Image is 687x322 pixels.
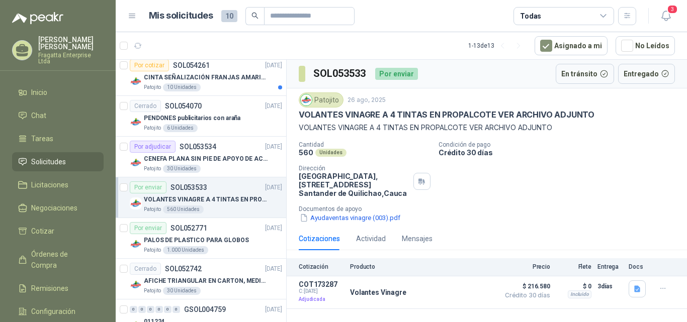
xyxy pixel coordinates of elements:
button: Ayudaventas vinagre (003).pdf [299,212,401,223]
a: Remisiones [12,279,104,298]
div: 30 Unidades [163,165,201,173]
button: Entregado [618,64,675,84]
p: [DATE] [265,101,282,111]
p: 560 [299,148,313,157]
span: Inicio [31,87,47,98]
span: Remisiones [31,283,68,294]
p: [DATE] [265,264,282,274]
a: Por cotizarSOL054261[DATE] Company LogoCINTA SEÑALIZACIÓN FRANJAS AMARILLAS NEGRAPatojito10 Unidades [116,55,286,96]
p: SOL054261 [173,62,210,69]
h1: Mis solicitudes [149,9,213,23]
p: SOL053534 [180,143,216,150]
span: Chat [31,110,46,121]
p: AFICHE TRIANGULAR EN CARTON, MEDIDAS 30 CM X 45 CM [144,276,269,286]
a: CerradoSOL054070[DATE] Company LogoPENDONES publicitarios con arañaPatojito6 Unidades [116,96,286,137]
p: 3 días [597,280,623,292]
div: Cerrado [130,263,161,275]
p: SOL052742 [165,265,202,272]
img: Company Logo [301,94,312,105]
button: 3 [657,7,675,25]
a: Inicio [12,83,104,102]
div: Mensajes [402,233,433,244]
p: VOLANTES VINAGRE A 4 TINTAS EN PROPALCOTE VER ARCHIVO ADJUNTO [144,195,269,204]
span: Cotizar [31,226,54,237]
p: GSOL004759 [184,306,226,313]
div: 0 [138,306,146,313]
p: Volantes Vinagre [350,288,406,296]
img: Company Logo [130,238,142,250]
p: COT173287 [299,280,344,288]
div: 6 Unidades [163,124,198,132]
span: Crédito 30 días [500,292,550,298]
div: Por enviar [130,222,166,234]
p: Dirección [299,165,409,172]
p: $ 0 [556,280,591,292]
a: Solicitudes [12,152,104,171]
p: CENEFA PLANA SIN PIE DE APOYO DE ACUERDO A LA IMAGEN ADJUNTA [144,154,269,164]
span: 10 [221,10,237,22]
p: Producto [350,263,494,270]
a: Tareas [12,129,104,148]
a: Por enviarSOL052771[DATE] Company LogoPALOS DE PLASTICO PARA GLOBOSPatojito1.000 Unidades [116,218,286,259]
p: VOLANTES VINAGRE A 4 TINTAS EN PROPALCOTE VER ARCHIVO ADJUNTO [299,122,675,133]
p: Fragatta Enterprise Ltda [38,52,104,64]
p: Patojito [144,124,161,132]
p: Crédito 30 días [439,148,683,157]
p: Cantidad [299,141,431,148]
div: 1.000 Unidades [163,246,208,254]
div: 0 [130,306,137,313]
p: Flete [556,263,591,270]
a: Negociaciones [12,198,104,218]
div: Actividad [356,233,386,244]
a: Licitaciones [12,175,104,194]
button: Asignado a mi [535,36,608,55]
button: No Leídos [616,36,675,55]
a: Chat [12,106,104,125]
div: Por enviar [375,68,418,80]
p: Documentos de apoyo [299,205,683,212]
span: Licitaciones [31,179,68,190]
span: Negociaciones [31,202,77,213]
img: Company Logo [130,75,142,87]
a: Por enviarSOL053533[DATE] Company LogoVOLANTES VINAGRE A 4 TINTAS EN PROPALCOTE VER ARCHIVO ADJUN... [116,177,286,218]
div: Cotizaciones [299,233,340,244]
p: Condición de pago [439,141,683,148]
a: Por adjudicarSOL053534[DATE] Company LogoCENEFA PLANA SIN PIE DE APOYO DE ACUERDO A LA IMAGEN ADJ... [116,137,286,177]
img: Logo peakr [12,12,63,24]
div: 560 Unidades [163,205,204,213]
div: Incluido [568,290,591,298]
p: Cotización [299,263,344,270]
a: Órdenes de Compra [12,245,104,275]
span: 3 [667,5,678,14]
p: [DATE] [265,305,282,314]
img: Company Logo [130,157,142,169]
div: 30 Unidades [163,287,201,295]
p: 26 ago, 2025 [348,95,386,105]
p: CINTA SEÑALIZACIÓN FRANJAS AMARILLAS NEGRA [144,73,269,82]
div: Cerrado [130,100,161,112]
p: [PERSON_NAME] [PERSON_NAME] [38,36,104,50]
div: 1 - 13 de 13 [468,38,527,54]
div: 0 [164,306,171,313]
p: [DATE] [265,61,282,70]
p: Patojito [144,246,161,254]
a: Cotizar [12,222,104,241]
span: Configuración [31,306,75,317]
p: [DATE] [265,142,282,152]
p: Patojito [144,287,161,295]
div: 0 [173,306,180,313]
p: SOL053533 [170,184,207,191]
div: Patojito [299,92,343,108]
img: Company Logo [130,116,142,128]
p: SOL052771 [170,225,207,232]
img: Company Logo [130,197,142,209]
p: [DATE] [265,224,282,233]
div: 10 Unidades [163,83,201,91]
img: Company Logo [130,279,142,291]
a: CerradoSOL052742[DATE] Company LogoAFICHE TRIANGULAR EN CARTON, MEDIDAS 30 CM X 45 CMPatojito30 U... [116,259,286,299]
a: Configuración [12,302,104,321]
p: SOL054070 [165,102,202,110]
span: C: [DATE] [299,288,344,294]
p: [GEOGRAPHIC_DATA], [STREET_ADDRESS] Santander de Quilichao , Cauca [299,172,409,197]
p: Adjudicada [299,294,344,304]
